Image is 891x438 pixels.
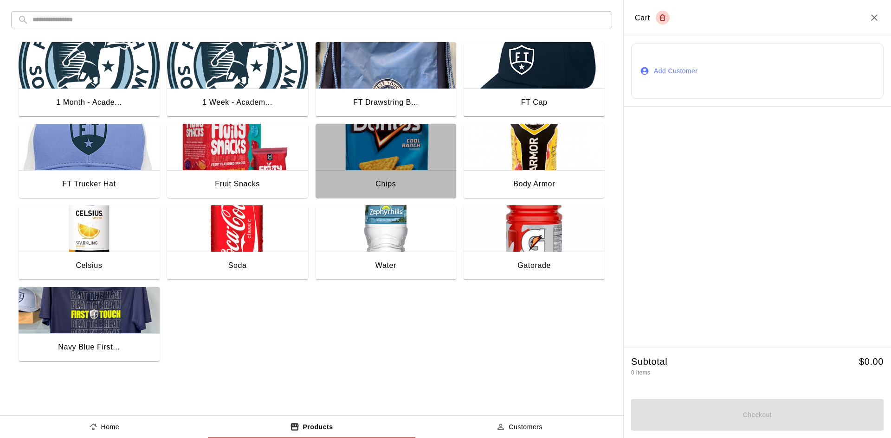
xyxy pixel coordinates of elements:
img: FT Trucker Hat [19,124,160,170]
img: FT Cap [464,42,605,89]
button: Close [869,12,880,23]
div: Body Armor [513,178,555,190]
div: FT Drawstring B... [353,96,418,108]
div: Chips [375,178,396,190]
button: CelsiusCelsius [19,205,160,281]
div: Water [375,260,396,272]
button: SodaSoda [167,205,308,281]
img: Water [316,205,457,252]
div: Fruit Snacks [215,178,260,190]
img: Chips [316,124,457,170]
span: 0 items [631,369,650,376]
button: Add Customer [631,44,884,99]
img: FT Drawstring Bag [316,42,457,89]
div: Navy Blue First... [58,341,120,353]
img: Fruit Snacks [167,124,308,170]
button: 1 Month - Academy Training Price1 Month - Acade... [19,42,160,118]
img: Celsius [19,205,160,252]
img: Soda [167,205,308,252]
div: FT Trucker Hat [62,178,116,190]
button: FT Trucker HatFT Trucker Hat [19,124,160,200]
p: Home [101,422,120,432]
div: Celsius [76,260,102,272]
p: Products [303,422,333,432]
div: 1 Month - Acade... [56,96,122,108]
div: FT Cap [521,96,548,108]
img: Gatorade [464,205,605,252]
h5: $ 0.00 [859,355,884,368]
img: 1 Month - Academy Training Price [19,42,160,89]
p: Customers [509,422,542,432]
h5: Subtotal [631,355,667,368]
div: Cart [635,11,670,25]
button: ChipsChips [316,124,457,200]
img: 1 Week - Academy Training Price [167,42,308,89]
button: Empty cart [656,11,670,25]
div: Gatorade [517,260,551,272]
img: Navy Blue First Touch Shirts [19,287,160,333]
button: GatoradeGatorade [464,205,605,281]
button: Body ArmorBody Armor [464,124,605,200]
div: 1 Week - Academ... [202,96,272,108]
button: Navy Blue First Touch ShirtsNavy Blue First... [19,287,160,363]
button: 1 Week - Academy Training Price1 Week - Academ... [167,42,308,118]
button: FT Drawstring BagFT Drawstring B... [316,42,457,118]
button: WaterWater [316,205,457,281]
button: FT CapFT Cap [464,42,605,118]
div: Soda [228,260,247,272]
img: Body Armor [464,124,605,170]
button: Fruit SnacksFruit Snacks [167,124,308,200]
